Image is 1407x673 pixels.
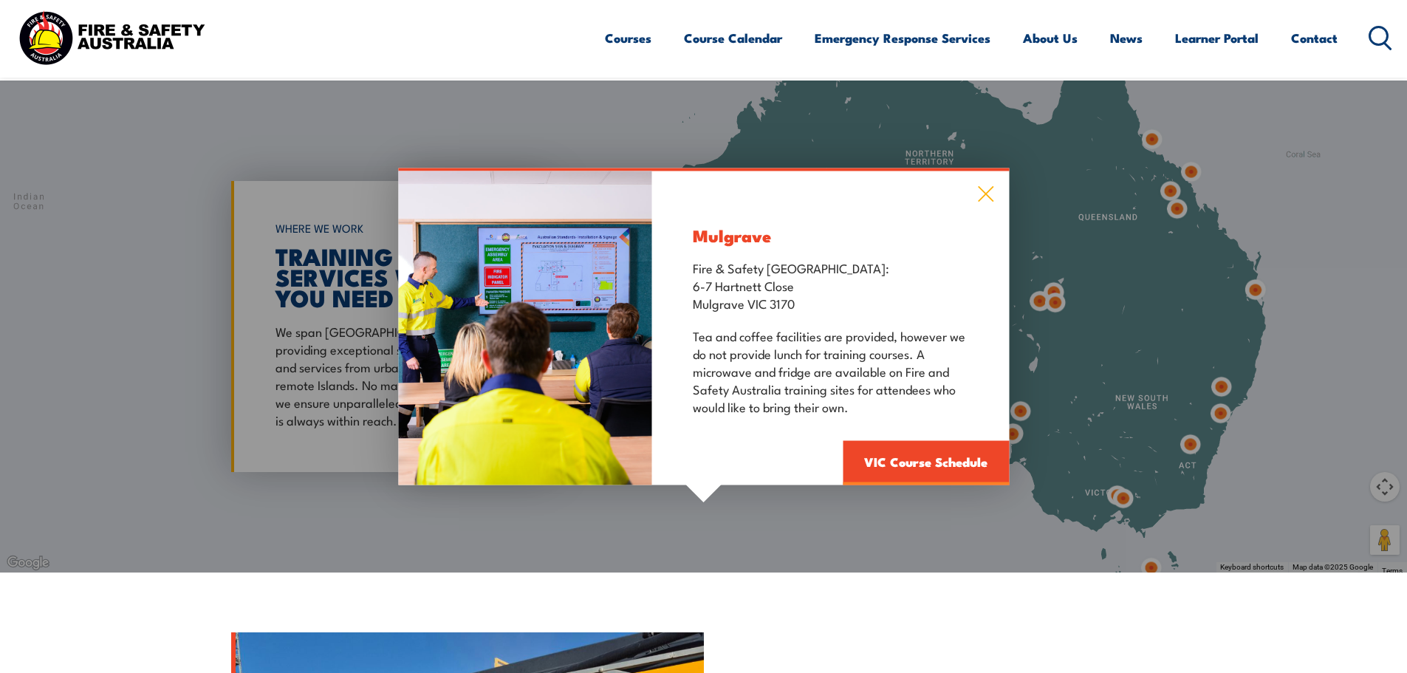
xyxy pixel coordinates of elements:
[1291,18,1338,58] a: Contact
[815,18,990,58] a: Emergency Response Services
[1023,18,1078,58] a: About Us
[693,258,968,311] p: Fire & Safety [GEOGRAPHIC_DATA]: 6-7 Hartnett Close Mulgrave VIC 3170
[693,326,968,414] p: Tea and coffee facilities are provided, however we do not provide lunch for training courses. A m...
[1110,18,1143,58] a: News
[605,18,651,58] a: Courses
[843,440,1009,485] a: VIC Course Schedule
[1175,18,1259,58] a: Learner Portal
[693,226,968,243] h3: Mulgrave
[398,171,652,485] img: Fire Safety Advisor training in a classroom with a trainer showing safety information on a tv scr...
[684,18,782,58] a: Course Calendar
